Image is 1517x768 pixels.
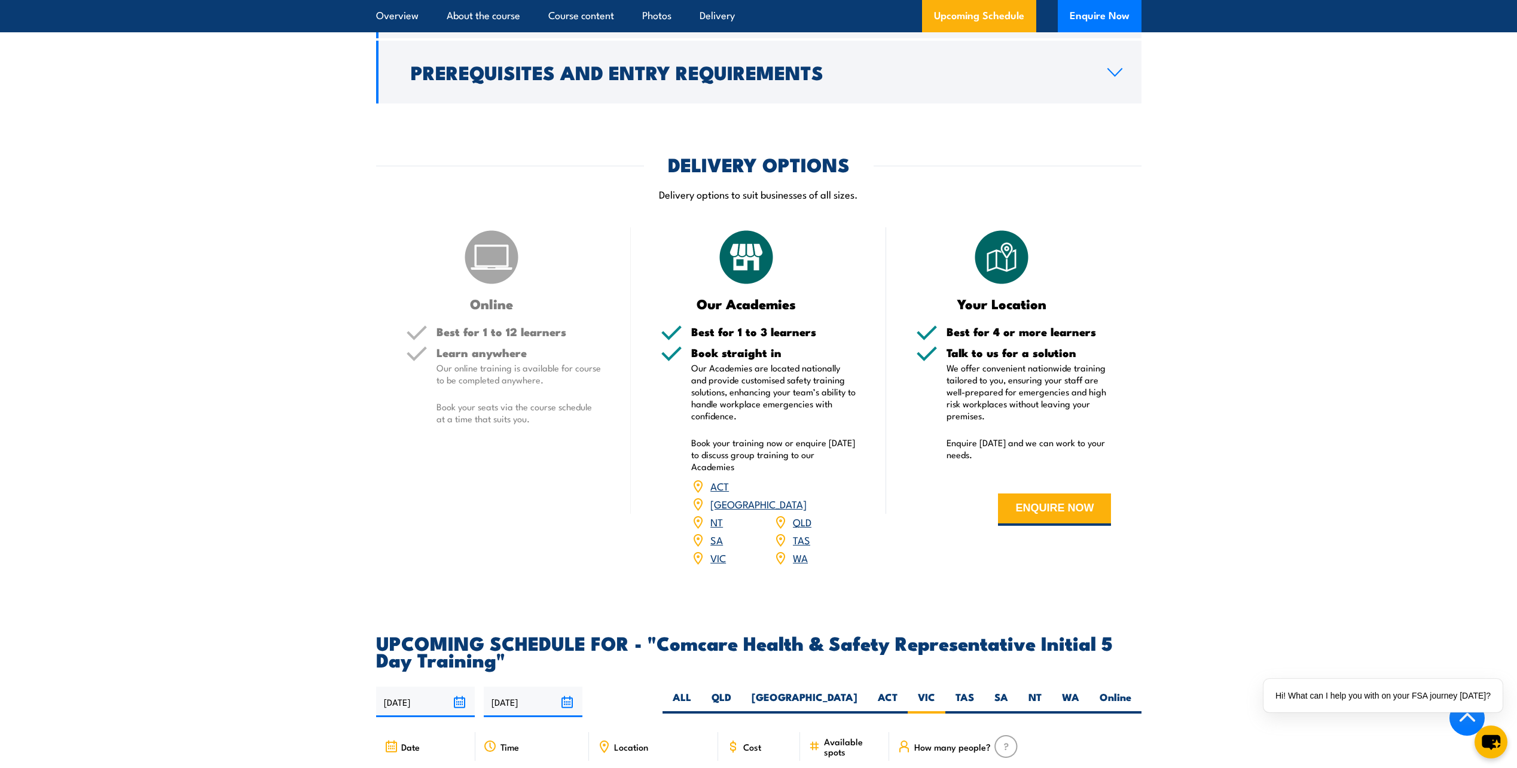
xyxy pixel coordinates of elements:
[376,634,1141,668] h2: UPCOMING SCHEDULE FOR - "Comcare Health & Safety Representative Initial 5 Day Training"
[1018,690,1052,714] label: NT
[691,347,856,358] h5: Book straight in
[793,514,811,529] a: QLD
[1263,679,1503,712] div: Hi! What can I help you with on your FSA journey [DATE]?
[1475,726,1507,758] button: chat-button
[661,297,832,310] h3: Our Academies
[437,362,602,386] p: Our online training is available for course to be completed anywhere.
[500,742,519,752] span: Time
[691,326,856,337] h5: Best for 1 to 3 learners
[945,690,984,714] label: TAS
[1089,690,1141,714] label: Online
[914,742,991,752] span: How many people?
[406,297,578,310] h3: Online
[824,736,881,757] span: Available spots
[663,690,701,714] label: ALL
[437,326,602,337] h5: Best for 1 to 12 learners
[376,687,475,717] input: From date
[710,479,729,493] a: ACT
[710,550,726,565] a: VIC
[947,362,1112,422] p: We offer convenient nationwide training tailored to you, ensuring your staff are well-prepared fo...
[484,687,582,717] input: To date
[1052,690,1089,714] label: WA
[710,514,723,529] a: NT
[947,326,1112,337] h5: Best for 4 or more learners
[701,690,741,714] label: QLD
[437,347,602,358] h5: Learn anywhere
[710,496,807,511] a: [GEOGRAPHIC_DATA]
[741,690,868,714] label: [GEOGRAPHIC_DATA]
[793,532,810,547] a: TAS
[916,297,1088,310] h3: Your Location
[793,550,808,565] a: WA
[743,742,761,752] span: Cost
[437,401,602,425] p: Book your seats via the course schedule at a time that suits you.
[998,493,1111,526] button: ENQUIRE NOW
[947,437,1112,461] p: Enquire [DATE] and we can work to your needs.
[376,187,1141,201] p: Delivery options to suit businesses of all sizes.
[668,156,850,172] h2: DELIVERY OPTIONS
[868,690,908,714] label: ACT
[908,690,945,714] label: VIC
[691,362,856,422] p: Our Academies are located nationally and provide customised safety training solutions, enhancing ...
[710,532,723,547] a: SA
[984,690,1018,714] label: SA
[947,347,1112,358] h5: Talk to us for a solution
[614,742,648,752] span: Location
[411,63,1088,80] h2: Prerequisites and Entry Requirements
[401,742,420,752] span: Date
[376,41,1141,103] a: Prerequisites and Entry Requirements
[691,437,856,473] p: Book your training now or enquire [DATE] to discuss group training to our Academies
